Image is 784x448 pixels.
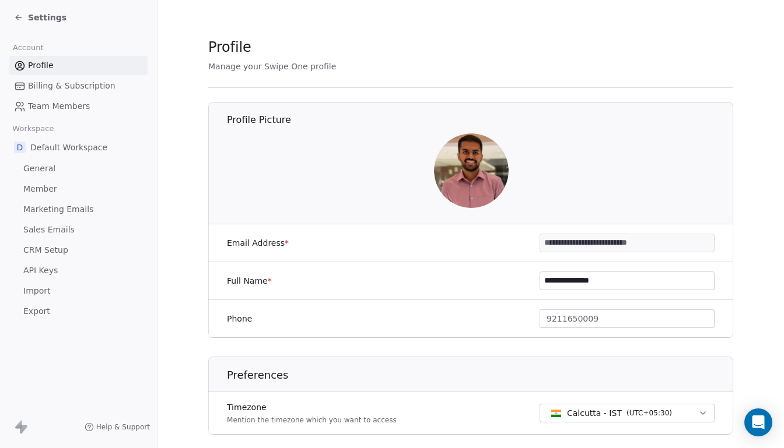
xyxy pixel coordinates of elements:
[23,203,93,216] span: Marketing Emails
[30,142,107,153] span: Default Workspace
[540,309,715,328] button: 9211650009
[28,12,66,23] span: Settings
[208,62,336,71] span: Manage your Swipe One profile
[14,12,66,23] a: Settings
[28,59,54,72] span: Profile
[227,313,252,324] label: Phone
[9,220,148,239] a: Sales Emails
[28,100,90,112] span: Team Members
[23,264,58,277] span: API Keys
[9,97,148,116] a: Team Members
[23,244,68,256] span: CRM Setup
[23,183,57,195] span: Member
[9,200,148,219] a: Marketing Emails
[9,56,148,75] a: Profile
[227,114,734,126] h1: Profile Picture
[96,422,150,432] span: Help & Support
[547,313,598,325] span: 9211650009
[23,163,55,175] span: General
[540,404,715,422] button: Calcutta - IST(UTC+05:30)
[9,281,148,301] a: Import
[227,237,289,249] label: Email Address
[9,261,148,280] a: API Keys
[227,275,272,287] label: Full Name
[23,305,50,318] span: Export
[23,285,50,297] span: Import
[28,80,116,92] span: Billing & Subscription
[567,407,622,419] span: Calcutta - IST
[9,302,148,321] a: Export
[227,368,734,382] h1: Preferences
[227,401,397,413] label: Timezone
[8,120,59,137] span: Workspace
[208,38,251,56] span: Profile
[9,241,148,260] a: CRM Setup
[8,39,48,57] span: Account
[744,408,772,436] div: Open Intercom Messenger
[9,159,148,178] a: General
[434,133,509,208] img: 1744217591355-photoaidcom-cropped.jpeg
[9,76,148,96] a: Billing & Subscription
[85,422,150,432] a: Help & Support
[626,408,672,418] span: ( UTC+05:30 )
[14,142,26,153] span: D
[9,179,148,199] a: Member
[23,224,75,236] span: Sales Emails
[227,415,397,425] p: Mention the timezone which you want to access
